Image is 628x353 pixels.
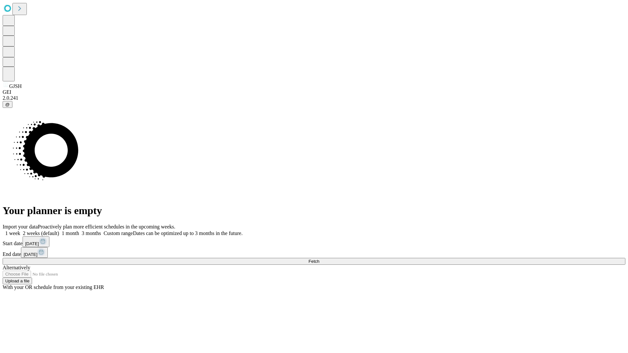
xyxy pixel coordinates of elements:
span: Fetch [308,259,319,264]
h1: Your planner is empty [3,205,625,217]
span: With your OR schedule from your existing EHR [3,284,104,290]
div: End date [3,247,625,258]
span: Alternatively [3,265,30,270]
span: 2 weeks (default) [23,230,59,236]
span: 1 month [62,230,79,236]
span: Dates can be optimized up to 3 months in the future. [133,230,242,236]
button: [DATE] [21,247,48,258]
span: Custom range [104,230,133,236]
span: [DATE] [24,252,37,257]
button: Fetch [3,258,625,265]
button: [DATE] [23,236,49,247]
span: 1 week [5,230,20,236]
div: GEI [3,89,625,95]
span: @ [5,102,10,107]
div: 2.0.241 [3,95,625,101]
div: Start date [3,236,625,247]
button: @ [3,101,12,108]
span: Import your data [3,224,38,229]
span: 3 months [82,230,101,236]
span: [DATE] [25,241,39,246]
button: Upload a file [3,277,32,284]
span: GJSH [9,83,22,89]
span: Proactively plan more efficient schedules in the upcoming weeks. [38,224,175,229]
